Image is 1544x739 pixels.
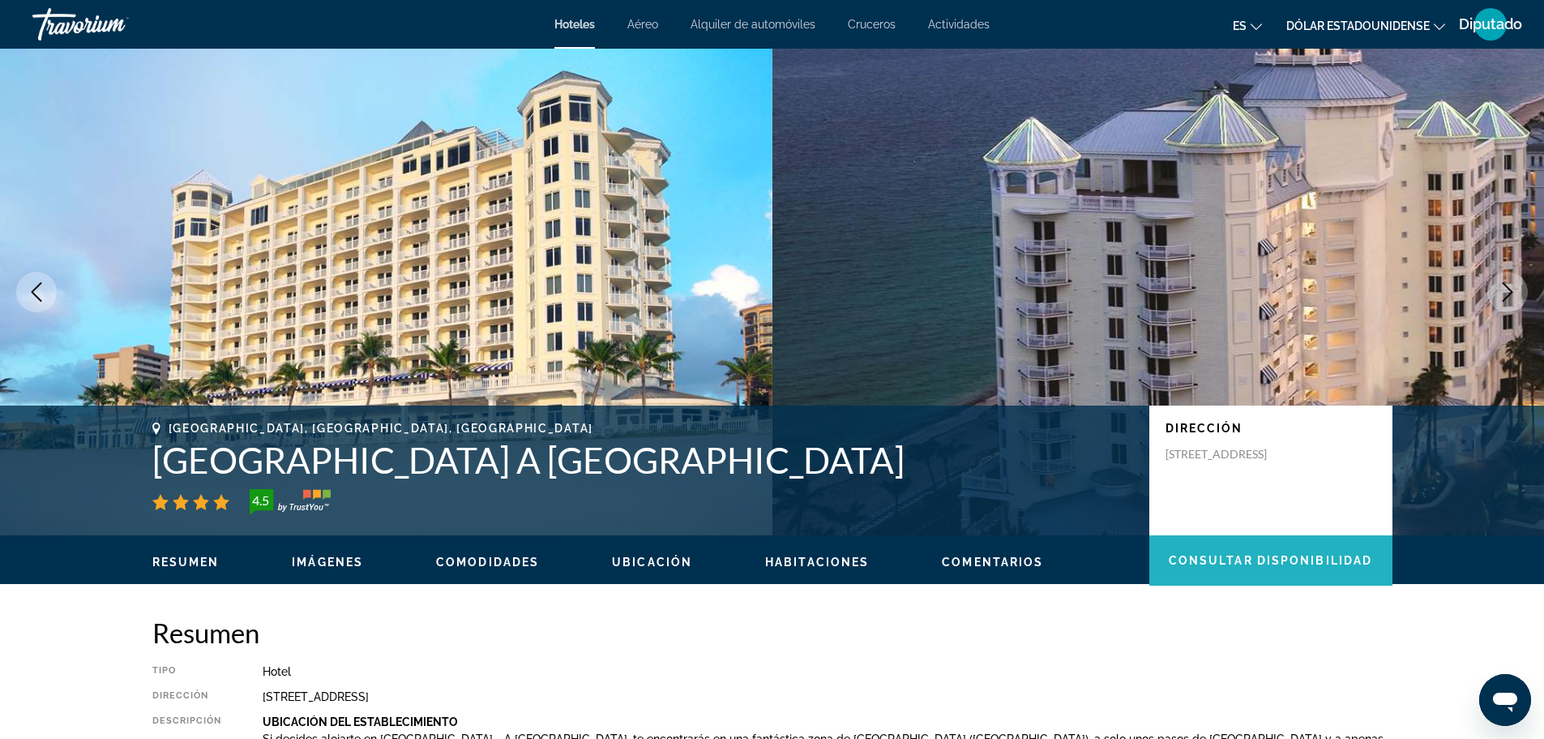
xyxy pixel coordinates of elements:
[152,439,1133,481] h1: [GEOGRAPHIC_DATA] A [GEOGRAPHIC_DATA]
[942,556,1043,569] span: Comentarios
[1233,19,1247,32] font: es
[436,555,539,569] button: Comodidades
[554,18,595,31] a: Hoteles
[848,18,896,31] a: Cruceros
[928,18,990,31] a: Actividades
[152,690,222,703] div: Dirección
[691,18,815,31] a: Alquiler de automóviles
[1459,15,1522,32] font: Diputado
[436,556,539,569] span: Comodidades
[250,489,331,515] img: trustyou-badge-hor.svg
[292,555,363,569] button: Imágenes
[1469,7,1512,41] button: Menú de usuario
[1165,447,1295,462] p: [STREET_ADDRESS]
[627,18,658,31] a: Aéreo
[152,555,220,569] button: Resumen
[1149,535,1392,586] button: Consultar disponibilidad
[612,555,692,569] button: Ubicación
[765,556,869,569] span: Habitaciones
[263,665,1392,678] div: Hotel
[152,556,220,569] span: Resumen
[1165,422,1376,435] p: Dirección
[152,665,222,678] div: Tipo
[1286,19,1430,32] font: Dólar estadounidense
[1479,674,1531,726] iframe: Botón para iniciar la ventana de mensajería
[16,272,57,312] button: Previous image
[292,556,363,569] span: Imágenes
[1233,14,1262,37] button: Cambiar idioma
[1286,14,1445,37] button: Cambiar moneda
[152,617,1392,649] h2: Resumen
[942,555,1043,569] button: Comentarios
[765,555,869,569] button: Habitaciones
[169,422,593,435] span: [GEOGRAPHIC_DATA], [GEOGRAPHIC_DATA], [GEOGRAPHIC_DATA]
[263,690,1392,703] div: [STREET_ADDRESS]
[1487,272,1528,312] button: Next image
[612,556,692,569] span: Ubicación
[1169,554,1372,567] span: Consultar disponibilidad
[245,491,277,510] div: 4.5
[263,715,458,728] b: Ubicación Del Establecimiento
[32,3,195,45] a: Travorium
